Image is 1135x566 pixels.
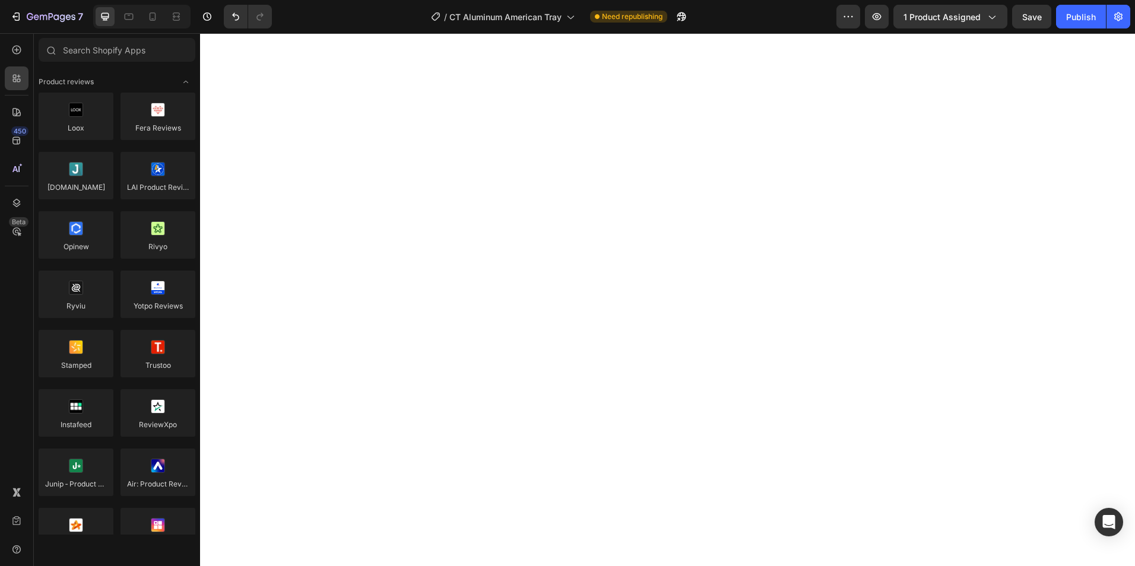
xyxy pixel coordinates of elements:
[11,126,28,136] div: 450
[903,11,981,23] span: 1 product assigned
[9,217,28,227] div: Beta
[1095,508,1123,536] div: Open Intercom Messenger
[1056,5,1106,28] button: Publish
[224,5,272,28] div: Undo/Redo
[602,11,662,22] span: Need republishing
[78,9,83,24] p: 7
[176,72,195,91] span: Toggle open
[444,11,447,23] span: /
[449,11,562,23] span: CT Aluminum American Tray
[39,77,94,87] span: Product reviews
[1012,5,1051,28] button: Save
[5,5,88,28] button: 7
[39,38,195,62] input: Search Shopify Apps
[1022,12,1042,22] span: Save
[200,33,1135,566] iframe: Design area
[893,5,1007,28] button: 1 product assigned
[1066,11,1096,23] div: Publish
